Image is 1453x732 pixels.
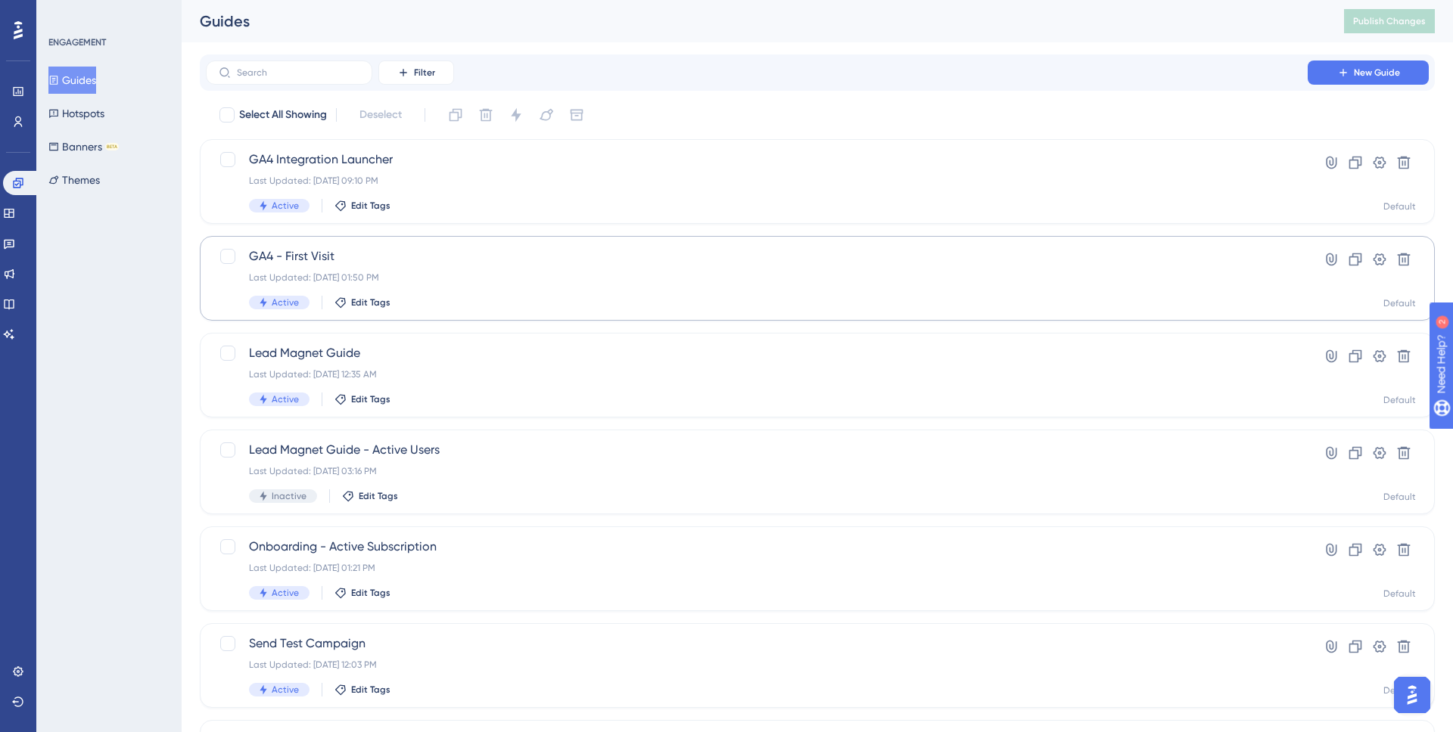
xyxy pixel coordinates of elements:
span: GA4 - First Visit [249,247,1265,265]
div: Last Updated: [DATE] 01:50 PM [249,271,1265,284]
button: Themes [48,166,100,194]
span: Edit Tags [351,587,390,599]
span: Active [272,200,299,212]
span: Deselect [359,106,402,124]
span: Edit Tags [351,684,390,696]
span: Lead Magnet Guide - Active Users [249,441,1265,459]
input: Search [237,67,359,78]
button: Edit Tags [334,296,390,309]
span: Inactive [272,490,306,502]
span: Active [272,684,299,696]
span: Edit Tags [351,393,390,405]
div: Default [1383,394,1416,406]
span: Edit Tags [359,490,398,502]
div: BETA [105,143,119,150]
div: Last Updated: [DATE] 12:35 AM [249,368,1265,380]
span: Onboarding - Active Subscription [249,538,1265,556]
div: Default [1383,684,1416,696]
button: BannersBETA [48,133,119,160]
span: Edit Tags [351,200,390,212]
div: Default [1383,297,1416,309]
div: Last Updated: [DATE] 09:10 PM [249,175,1265,187]
button: Guides [48,67,96,94]
button: New Guide [1308,60,1429,85]
button: Filter [378,60,454,85]
div: ENGAGEMENT [48,36,106,48]
span: Active [272,587,299,599]
span: GA4 Integration Launcher [249,150,1265,169]
div: Last Updated: [DATE] 01:21 PM [249,562,1265,574]
span: Publish Changes [1353,15,1426,27]
button: Edit Tags [342,490,398,502]
div: Default [1383,491,1416,503]
button: Edit Tags [334,684,390,696]
div: Default [1383,200,1416,212]
span: Active [272,393,299,405]
div: Guides [200,11,1306,32]
span: Need Help? [36,4,95,22]
span: Select All Showing [239,106,327,124]
span: Filter [414,67,435,79]
button: Edit Tags [334,393,390,405]
div: 2 [105,8,110,20]
span: Edit Tags [351,296,390,309]
button: Deselect [346,101,415,129]
span: Lead Magnet Guide [249,344,1265,362]
div: Last Updated: [DATE] 03:16 PM [249,465,1265,477]
span: Active [272,296,299,309]
button: Edit Tags [334,587,390,599]
div: Default [1383,588,1416,600]
button: Publish Changes [1344,9,1435,33]
button: Edit Tags [334,200,390,212]
button: Hotspots [48,100,104,127]
span: Send Test Campaign [249,634,1265,653]
div: Last Updated: [DATE] 12:03 PM [249,659,1265,671]
span: New Guide [1354,67,1400,79]
iframe: UserGuiding AI Assistant Launcher [1389,672,1435,718]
